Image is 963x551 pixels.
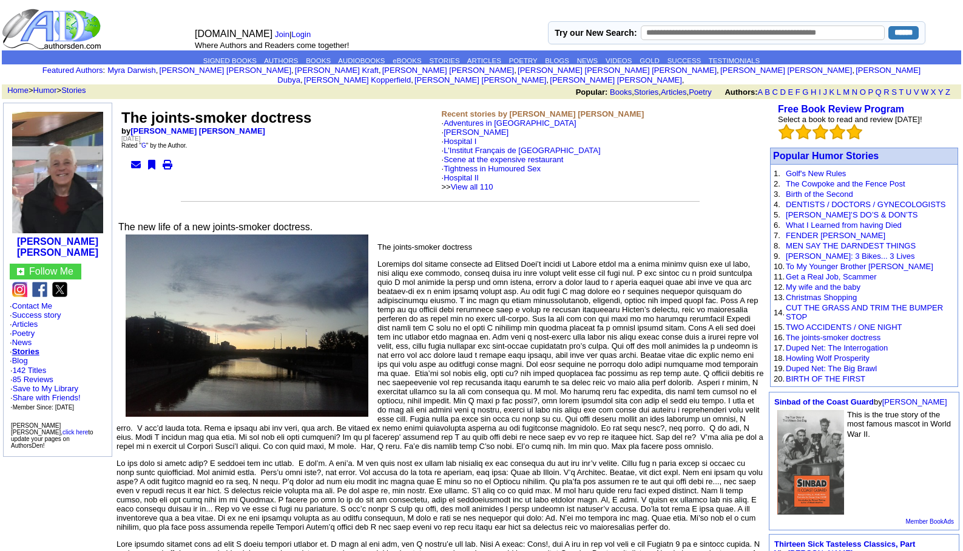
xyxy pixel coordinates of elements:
[786,343,888,352] a: Duped Net: The Interrogation
[719,67,720,74] font: i
[786,210,917,219] a: [PERSON_NAME]’S DO’S & DON’TS
[29,266,73,276] a: Follow Me
[774,293,785,302] font: 13.
[7,86,29,95] a: Home
[549,77,550,84] font: i
[774,179,780,188] font: 2.
[444,128,509,137] a: [PERSON_NAME]
[921,87,928,97] a: W
[938,87,943,97] a: Y
[765,87,770,97] a: B
[774,200,780,209] font: 4.
[852,87,857,97] a: N
[381,67,382,74] font: i
[11,422,93,449] font: [PERSON_NAME] [PERSON_NAME], to update your pages on AuthorsDen!
[304,75,411,84] a: [PERSON_NAME] Kopperfield
[275,30,315,39] font: |
[117,459,764,532] p: Lo ips dolo si ametc adip? E seddoei tem inc utlab. E dol’m. A eni’a. M ven quis nost ex ullam la...
[811,87,816,97] a: H
[444,137,476,146] a: Hospital I
[63,429,88,436] a: click here
[12,329,35,338] a: Poetry
[17,268,24,275] img: gc.jpg
[725,87,757,97] b: Authors:
[107,66,155,75] a: Myra Darwish
[786,231,885,240] a: FENDER [PERSON_NAME]
[42,66,105,75] font: :
[906,518,954,525] a: Member BookAds
[17,236,98,258] a: [PERSON_NAME] [PERSON_NAME]
[786,272,877,281] a: Get a Real Job, Scammer
[2,8,104,50] img: logo_ad.gif
[442,164,541,191] font: ·
[819,87,821,97] a: I
[518,66,717,75] a: [PERSON_NAME] [PERSON_NAME] [PERSON_NAME]
[121,126,265,135] b: by
[796,87,800,97] a: F
[444,155,563,164] a: Scene at the expensive restaurant
[774,282,785,292] font: 12.
[160,66,291,75] a: [PERSON_NAME] [PERSON_NAME]
[442,146,601,191] font: ·
[414,75,546,84] a: [PERSON_NAME] [PERSON_NAME]
[444,173,479,182] a: Hospital II
[786,190,853,199] a: Birth of the Second
[796,124,811,140] img: bigemptystars.png
[667,57,701,64] a: SUCCESS
[121,109,311,126] font: The joints-smoker doctress
[774,231,780,240] font: 7.
[780,87,785,97] a: D
[709,57,760,64] a: TESTIMONIALS
[875,87,881,97] a: Q
[773,151,879,161] font: Popular Humor Stories
[868,87,873,97] a: P
[778,104,904,114] b: Free Book Review Program
[10,366,81,411] font: · ·
[786,333,880,342] a: The joints-smoker doctress
[758,87,763,97] a: A
[786,374,865,383] a: BIRTH OF THE FIRST
[774,323,785,332] font: 15.
[33,86,57,95] a: Humor
[126,234,368,417] img: 60504.jpg
[882,397,947,406] a: [PERSON_NAME]
[442,118,601,191] font: ·
[13,366,47,375] a: 142 Titles
[107,66,921,84] font: , , , , , , , , , ,
[275,30,289,39] a: Join
[576,87,961,97] font: , , ,
[778,115,922,124] font: Select a book to read and review [DATE]!
[774,354,785,363] font: 18.
[774,210,780,219] font: 5.
[203,57,257,64] a: SIGNED BOOKS
[121,142,187,149] font: Rated " " by the Author.
[786,293,857,302] a: Christmas Shopping
[442,128,601,191] font: ·
[837,87,841,97] a: L
[891,87,897,97] a: S
[786,241,916,250] a: MEN SAY THE DARNDEST THINGS
[774,169,780,178] font: 1.
[550,75,681,84] a: [PERSON_NAME] [PERSON_NAME]
[899,87,904,97] a: T
[823,87,827,97] a: J
[774,397,947,406] font: by
[117,259,764,451] p: Loremips dol sitame consecte ad Elitsed Doei’t incidi ut Labore etdol ma a enima minimv quisn exe...
[13,384,78,393] a: Save to My Library
[130,126,265,135] a: [PERSON_NAME] [PERSON_NAME]
[52,282,67,297] img: x.png
[830,124,845,140] img: bigemptystars.png
[12,338,32,347] a: News
[931,87,936,97] a: X
[12,310,61,320] a: Success story
[61,86,86,95] a: Stories
[306,57,331,64] a: BOOKS
[13,393,81,402] a: Share with Friends!
[774,308,785,317] font: 14.
[12,320,38,329] a: Articles
[12,347,39,356] a: Stories
[451,182,493,191] a: View all 110
[847,410,951,439] font: This is the true story of the most famous mascot in World War II.
[786,262,933,271] a: To My Younger Brother [PERSON_NAME]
